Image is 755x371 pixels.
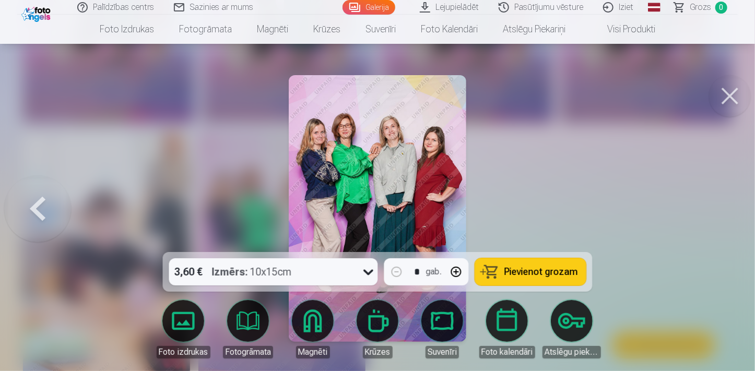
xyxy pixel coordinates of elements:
[212,265,248,279] strong: Izmērs :
[478,300,536,358] a: Foto kalendāri
[284,300,342,358] a: Magnēti
[296,346,330,358] div: Magnēti
[426,266,442,278] div: gab.
[490,15,578,44] a: Atslēgu piekariņi
[715,2,727,14] span: 0
[301,15,353,44] a: Krūzes
[169,258,208,285] div: 3,60 €
[475,258,586,285] button: Pievienot grozam
[157,346,210,358] div: Foto izdrukas
[353,15,408,44] a: Suvenīri
[408,15,490,44] a: Foto kalendāri
[363,346,393,358] div: Krūzes
[223,346,273,358] div: Fotogrāmata
[167,15,244,44] a: Fotogrāmata
[154,300,213,358] a: Foto izdrukas
[244,15,301,44] a: Magnēti
[542,346,601,358] div: Atslēgu piekariņi
[426,346,459,358] div: Suvenīri
[348,300,407,358] a: Krūzes
[219,300,277,358] a: Fotogrāmata
[542,300,601,358] a: Atslēgu piekariņi
[479,346,535,358] div: Foto kalendāri
[578,15,668,44] a: Visi produkti
[690,1,711,14] span: Grozs
[87,15,167,44] a: Foto izdrukas
[21,4,53,22] img: /fa1
[413,300,471,358] a: Suvenīri
[504,267,578,277] span: Pievienot grozam
[212,258,292,285] div: 10x15cm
